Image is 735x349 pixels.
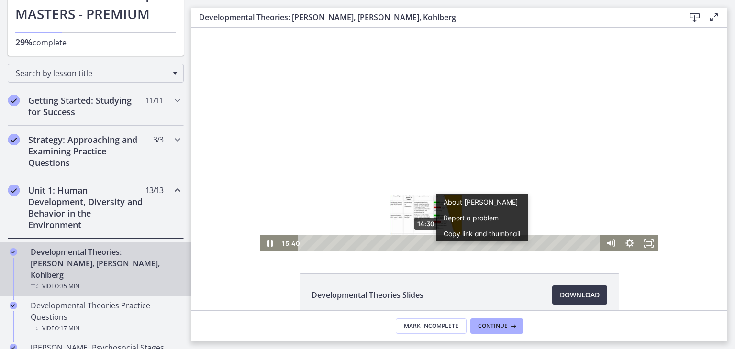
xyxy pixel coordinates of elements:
[8,185,20,196] i: Completed
[410,207,429,224] button: Mute
[552,285,607,305] a: Download
[28,95,145,118] h2: Getting Started: Studying for Success
[448,207,467,224] button: Fullscreen
[245,166,336,182] a: About [PERSON_NAME]
[145,95,163,106] span: 11 / 11
[15,36,33,48] span: 29%
[31,323,180,334] div: Video
[404,322,458,330] span: Mark Incomplete
[396,318,467,334] button: Mark Incomplete
[10,248,17,256] i: Completed
[28,185,145,230] h2: Unit 1: Human Development, Diversity and Behavior in the Environment
[15,36,176,48] p: complete
[560,289,600,301] span: Download
[312,289,423,301] span: Developmental Theories Slides
[59,281,79,292] span: · 35 min
[59,323,79,334] span: · 17 min
[28,134,145,168] h2: Strategy: Approaching and Examining Practice Questions
[199,11,670,23] h3: Developmental Theories: [PERSON_NAME], [PERSON_NAME], Kohlberg
[31,246,180,292] div: Developmental Theories: [PERSON_NAME], [PERSON_NAME], Kohlberg
[8,134,20,145] i: Completed
[16,68,168,78] span: Search by lesson title
[145,185,163,196] span: 13 / 13
[8,64,184,83] div: Search by lesson title
[478,322,508,330] span: Continue
[245,182,336,198] button: Report a problem
[470,318,523,334] button: Continue
[31,281,180,292] div: Video
[245,198,336,214] button: Copy link and thumbnail
[429,207,448,224] button: Show settings menu
[8,95,20,106] i: Completed
[10,302,17,309] i: Completed
[191,28,727,251] iframe: Video Lesson
[153,134,163,145] span: 3 / 3
[31,300,180,334] div: Developmental Theories Practice Questions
